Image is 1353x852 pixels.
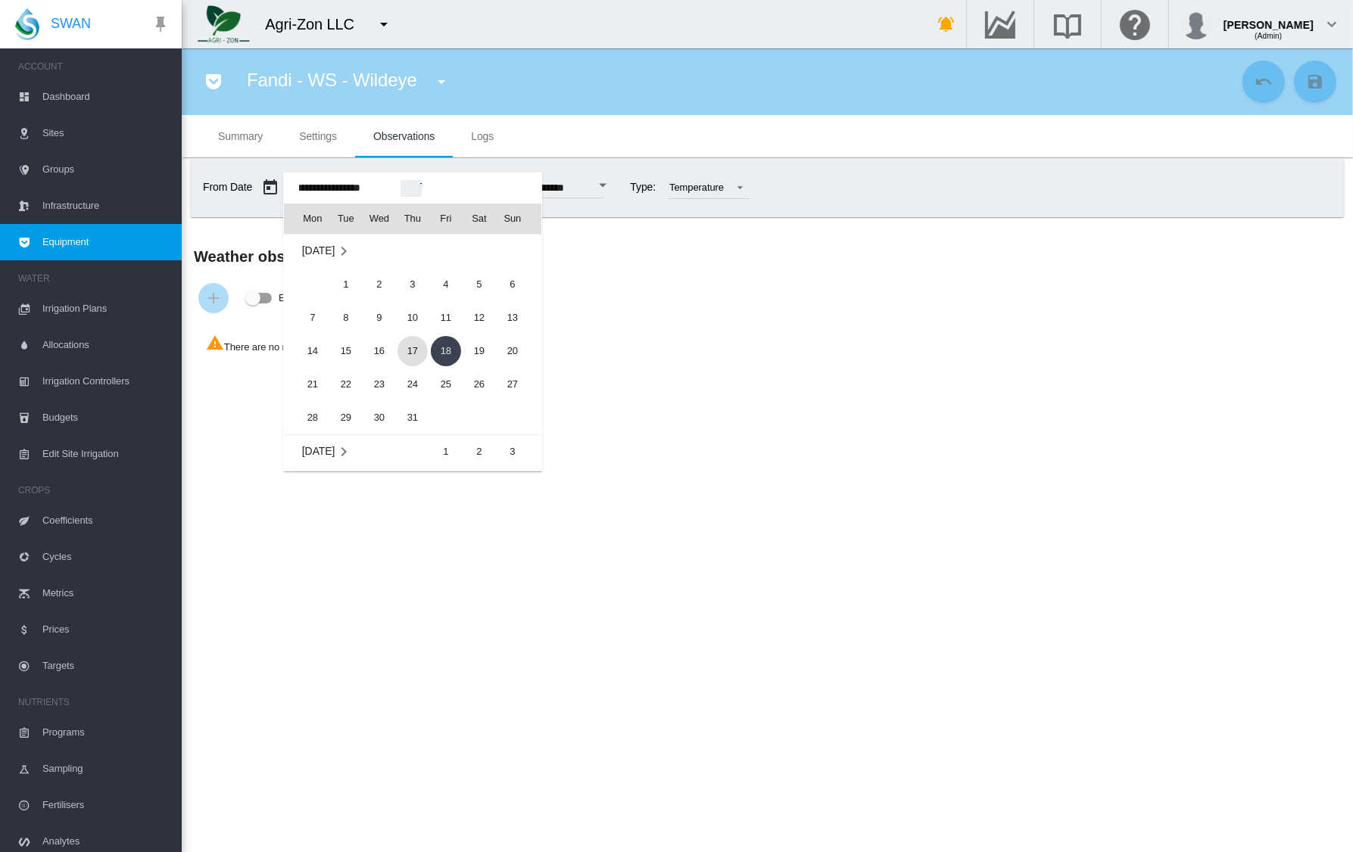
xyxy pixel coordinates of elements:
[496,268,541,301] td: Sunday July 6 2025
[496,368,541,401] td: Sunday July 27 2025
[363,401,396,435] td: Wednesday July 30 2025
[496,435,541,469] td: Sunday August 3 2025
[364,369,394,400] span: 23
[284,435,396,469] td: August 2025
[431,369,461,400] span: 25
[329,268,363,301] td: Tuesday July 1 2025
[497,303,528,333] span: 13
[298,336,328,366] span: 14
[497,369,528,400] span: 27
[429,268,463,301] td: Friday July 4 2025
[431,269,461,300] span: 4
[284,235,541,269] tr: Week undefined
[284,235,541,269] td: July 2025
[496,204,541,234] th: Sun
[298,303,328,333] span: 7
[429,435,463,469] td: Friday August 1 2025
[284,401,329,435] td: Monday July 28 2025
[497,336,528,366] span: 20
[463,435,496,469] td: Saturday August 2 2025
[463,301,496,334] td: Saturday July 12 2025
[331,303,361,333] span: 8
[284,334,329,368] td: Monday July 14 2025
[331,336,361,366] span: 15
[284,401,541,435] tr: Week 5
[463,204,496,234] th: Sat
[363,204,396,234] th: Wed
[464,269,494,300] span: 5
[284,301,541,334] tr: Week 2
[429,334,463,368] td: Friday July 18 2025
[397,303,428,333] span: 10
[302,445,335,457] span: [DATE]
[496,301,541,334] td: Sunday July 13 2025
[284,334,541,368] tr: Week 3
[363,334,396,368] td: Wednesday July 16 2025
[397,336,428,366] span: 17
[298,369,328,400] span: 21
[397,269,428,300] span: 3
[284,204,541,471] md-calendar: Calendar
[496,334,541,368] td: Sunday July 20 2025
[431,336,461,366] span: 18
[463,334,496,368] td: Saturday July 19 2025
[396,268,429,301] td: Thursday July 3 2025
[329,368,363,401] td: Tuesday July 22 2025
[396,204,429,234] th: Thu
[363,301,396,334] td: Wednesday July 9 2025
[497,269,528,300] span: 6
[364,336,394,366] span: 16
[396,401,429,435] td: Thursday July 31 2025
[396,301,429,334] td: Thursday July 10 2025
[464,369,494,400] span: 26
[284,204,329,234] th: Mon
[302,244,335,257] span: [DATE]
[464,437,494,467] span: 2
[429,204,463,234] th: Fri
[329,301,363,334] td: Tuesday July 8 2025
[284,368,329,401] td: Monday July 21 2025
[363,368,396,401] td: Wednesday July 23 2025
[284,268,541,301] tr: Week 1
[329,334,363,368] td: Tuesday July 15 2025
[331,269,361,300] span: 1
[329,204,363,234] th: Tue
[363,268,396,301] td: Wednesday July 2 2025
[429,301,463,334] td: Friday July 11 2025
[431,437,461,467] span: 1
[284,301,329,334] td: Monday July 7 2025
[298,403,328,433] span: 28
[364,269,394,300] span: 2
[284,368,541,401] tr: Week 4
[331,403,361,433] span: 29
[364,403,394,433] span: 30
[329,401,363,435] td: Tuesday July 29 2025
[396,368,429,401] td: Thursday July 24 2025
[397,403,428,433] span: 31
[497,437,528,467] span: 3
[364,303,394,333] span: 9
[284,435,541,469] tr: Week 1
[463,268,496,301] td: Saturday July 5 2025
[464,336,494,366] span: 19
[331,369,361,400] span: 22
[396,334,429,368] td: Thursday July 17 2025
[429,368,463,401] td: Friday July 25 2025
[397,369,428,400] span: 24
[464,303,494,333] span: 12
[431,303,461,333] span: 11
[463,368,496,401] td: Saturday July 26 2025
